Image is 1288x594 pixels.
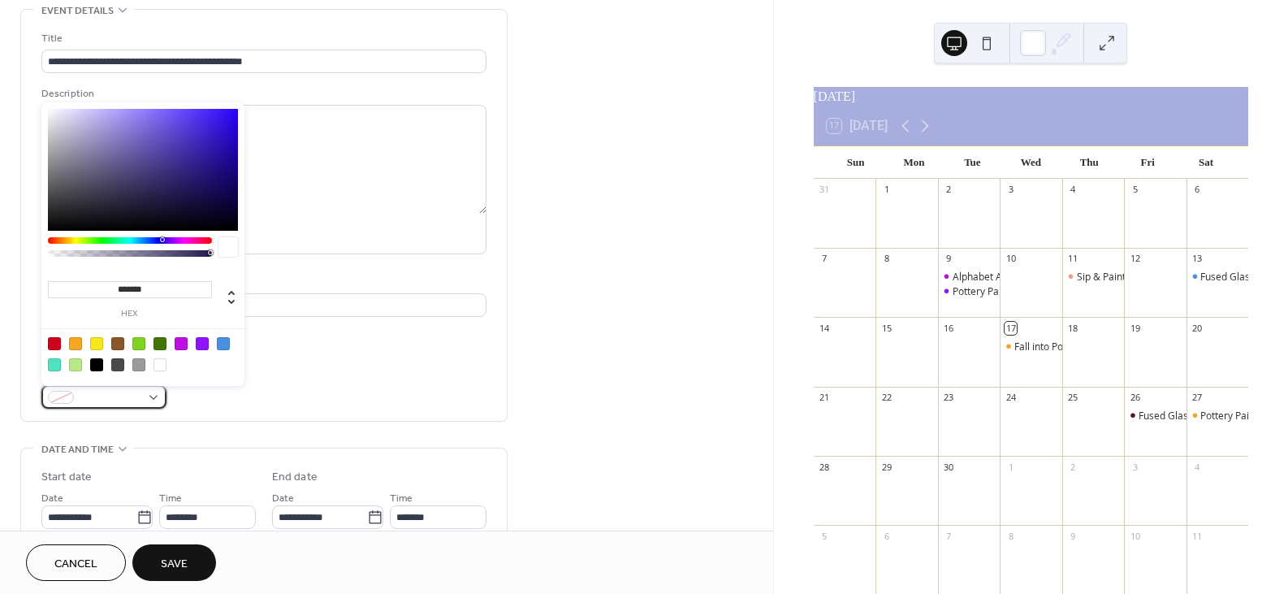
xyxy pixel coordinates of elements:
[153,337,166,350] div: #417505
[54,556,97,573] span: Cancel
[111,358,124,371] div: #4A4A4A
[1200,270,1282,284] div: Fused Glass Class
[1129,461,1141,473] div: 3
[1191,322,1204,334] div: 20
[943,322,955,334] div: 16
[953,270,1009,284] div: Alphabet Art
[1005,530,1017,542] div: 8
[1067,322,1079,334] div: 18
[390,490,413,507] span: Time
[48,337,61,350] div: #D0021B
[1067,530,1079,542] div: 9
[1005,392,1017,404] div: 24
[132,337,145,350] div: #7ED321
[943,392,955,404] div: 23
[1005,184,1017,196] div: 3
[1000,340,1061,353] div: Fall into Pottery Painting
[1124,409,1186,423] div: Fused Glass Party/Private
[26,544,126,581] button: Cancel
[217,337,230,350] div: #4A90E2
[1191,461,1204,473] div: 4
[938,270,1000,284] div: Alphabet Art
[1129,322,1141,334] div: 19
[132,358,145,371] div: #9B9B9B
[1186,270,1248,284] div: Fused Glass Class
[943,184,955,196] div: 2
[69,358,82,371] div: #B8E986
[48,358,61,371] div: #50E3C2
[272,469,318,486] div: End date
[1191,184,1204,196] div: 6
[41,469,92,486] div: Start date
[1177,146,1235,179] div: Sat
[819,184,831,196] div: 31
[819,461,831,473] div: 28
[953,284,1024,298] div: Pottery Painting
[1067,392,1079,404] div: 25
[1062,270,1124,284] div: Sip & Paint for Adults
[1200,409,1274,423] div: Pottery Painting!
[880,392,893,404] div: 22
[880,322,893,334] div: 15
[1129,253,1141,265] div: 12
[880,530,893,542] div: 6
[1186,409,1248,423] div: Pottery Painting!
[938,284,1000,298] div: Pottery Painting
[814,87,1248,106] div: [DATE]
[1139,409,1254,423] div: Fused Glass Party/Private
[1191,392,1204,404] div: 27
[153,358,166,371] div: #FFFFFF
[1129,530,1141,542] div: 10
[41,490,63,507] span: Date
[196,337,209,350] div: #9013FE
[943,530,955,542] div: 7
[132,544,216,581] button: Save
[1067,461,1079,473] div: 2
[880,184,893,196] div: 1
[1118,146,1177,179] div: Fri
[943,146,1001,179] div: Tue
[1067,184,1079,196] div: 4
[159,490,182,507] span: Time
[880,461,893,473] div: 29
[1005,253,1017,265] div: 10
[819,392,831,404] div: 21
[41,2,114,20] span: Event details
[111,337,124,350] div: #8B572A
[41,30,483,47] div: Title
[819,322,831,334] div: 14
[943,461,955,473] div: 30
[1014,340,1123,353] div: Fall into Pottery Painting
[827,146,885,179] div: Sun
[1001,146,1060,179] div: Wed
[90,358,103,371] div: #000000
[885,146,944,179] div: Mon
[1005,461,1017,473] div: 1
[90,337,103,350] div: #F8E71C
[41,274,483,291] div: Location
[819,253,831,265] div: 7
[880,253,893,265] div: 8
[819,530,831,542] div: 5
[41,441,114,458] span: Date and time
[943,253,955,265] div: 9
[1129,392,1141,404] div: 26
[48,310,212,319] label: hex
[272,490,294,507] span: Date
[161,556,188,573] span: Save
[41,85,483,102] div: Description
[1060,146,1118,179] div: Thu
[175,337,188,350] div: #BD10E0
[1077,270,1172,284] div: Sip & Paint for Adults
[1191,530,1204,542] div: 11
[1067,253,1079,265] div: 11
[1191,253,1204,265] div: 13
[69,337,82,350] div: #F5A623
[1129,184,1141,196] div: 5
[1005,322,1017,334] div: 17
